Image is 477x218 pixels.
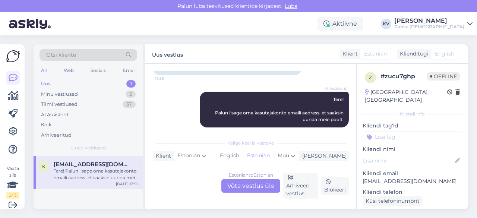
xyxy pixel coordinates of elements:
div: Minu vestlused [41,91,78,98]
div: Aktiivne [318,17,363,31]
div: Socials [89,66,107,75]
div: Tere! Palun lisage oma kasutajakonto emaili aadress, et saaksin uurida meie poolt. [54,168,139,181]
div: Võta vestlus üle [221,179,280,193]
div: 37 [123,101,136,108]
p: [EMAIL_ADDRESS][DOMAIN_NAME] [363,177,462,185]
input: Lisa nimi [363,157,454,165]
div: Klienditugi [397,50,429,58]
span: Otsi kliente [46,51,76,59]
div: Kõik [41,121,52,129]
span: z [369,75,372,80]
div: [PERSON_NAME] [394,18,464,24]
div: [PERSON_NAME] [299,152,347,160]
div: [DATE] 13:55 [116,181,139,187]
div: Estonian [243,150,274,161]
span: Luba [282,3,300,9]
div: Tiimi vestlused [41,101,78,108]
div: Vaata siia [6,165,19,199]
span: kai.okva@mail.ee [54,161,131,168]
p: Kliendi email [363,170,462,177]
div: Rahva [DEMOGRAPHIC_DATA] [394,24,464,30]
div: 1 [126,80,136,88]
div: Klient [339,50,358,58]
div: Estonian to Estonian [229,172,273,178]
label: Uus vestlus [152,49,183,59]
span: Estonian [364,50,387,58]
div: Kliendi info [363,111,462,117]
span: English [435,50,454,58]
span: Muu [278,152,289,159]
div: Arhiveeri vestlus [283,173,318,199]
div: Klient [153,152,171,160]
span: 13:55 [319,128,347,133]
img: Askly Logo [6,50,20,62]
div: Valige keel ja vastake [153,140,349,146]
a: [PERSON_NAME]Rahva [DEMOGRAPHIC_DATA] [394,18,473,30]
p: Kliendi nimi [363,145,462,153]
div: Uus [41,80,51,88]
span: k [42,164,45,169]
span: Offline [427,72,460,80]
div: Email [121,66,137,75]
span: Estonian [177,152,200,160]
div: Blokeeri [321,177,349,195]
div: [GEOGRAPHIC_DATA], [GEOGRAPHIC_DATA] [365,88,447,104]
p: Kliendi telefon [363,188,462,196]
div: # zucu7ghp [380,72,427,81]
p: Kliendi tag'id [363,122,462,130]
div: Küsi telefoninumbrit [363,196,423,206]
div: Web [62,66,75,75]
div: AI Assistent [41,111,69,119]
div: Arhiveeritud [41,132,72,139]
span: 13:55 [155,76,183,81]
span: Uued vestlused [71,145,106,151]
div: KV [381,19,391,29]
div: 2 / 3 [6,192,19,199]
span: AI Assistent [319,86,347,91]
div: English [216,150,243,161]
input: Lisa tag [363,131,462,142]
div: 2 [126,91,136,98]
div: All [40,66,48,75]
